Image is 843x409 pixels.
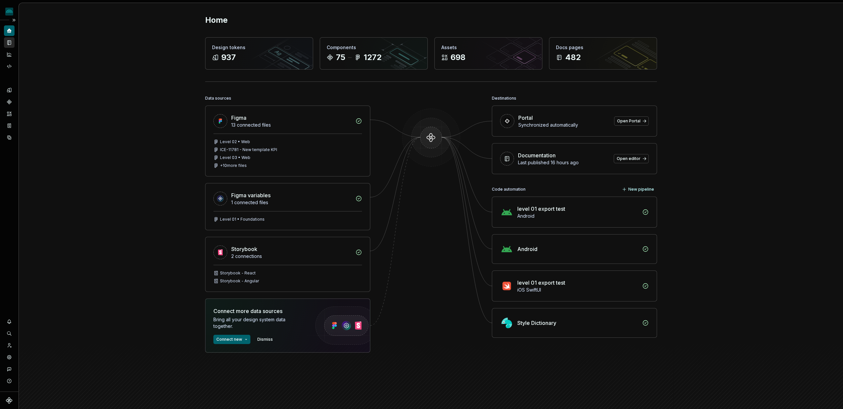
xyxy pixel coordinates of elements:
button: Dismiss [254,335,276,344]
a: Design tokens937 [205,37,313,70]
a: Docs pages482 [549,37,657,70]
div: Components [327,44,421,51]
a: Settings [4,352,15,362]
div: 13 connected files [231,122,351,128]
div: 1 connected files [231,199,351,206]
div: Storybook [231,245,257,253]
div: Docs pages [556,44,650,51]
div: Style Dictionary [517,319,556,327]
div: 75 [336,52,345,63]
a: Code automation [4,61,15,72]
span: New pipeline [628,187,654,192]
div: Android [517,213,638,219]
a: Storybook stories [4,120,15,131]
a: Data sources [4,132,15,143]
div: level 01 export test [517,205,565,213]
div: Android [517,245,537,253]
button: Connect new [213,335,250,344]
a: Design tokens [4,85,15,95]
div: Storybook - React [220,270,256,276]
a: Components [4,97,15,107]
div: ICE-11781 - New template KPI [220,147,277,152]
div: Synchronized automatically [518,122,610,128]
div: 1272 [364,52,382,63]
div: level 01 export test [517,279,565,287]
button: Contact support [4,364,15,374]
div: Figma variables [231,191,271,199]
span: Open editor [617,156,641,161]
div: Storybook - Angular [220,278,259,284]
div: Data sources [205,94,231,103]
a: Analytics [4,49,15,60]
div: Level 01 • Foundations [220,217,265,222]
div: 482 [565,52,581,63]
span: Open Portal [617,118,641,124]
a: Open editor [614,154,649,163]
div: Last published 16 hours ago [518,159,610,166]
div: 2 connections [231,253,351,260]
button: Notifications [4,316,15,327]
div: Code automation [492,185,526,194]
div: Connect more data sources [213,307,303,315]
a: Assets698 [434,37,542,70]
div: Bring all your design system data together. [213,316,303,330]
div: Assets [441,44,535,51]
div: iOS SwiftUI [517,287,638,293]
button: New pipeline [620,185,657,194]
span: Connect new [216,337,242,342]
a: Figma variables1 connected filesLevel 01 • Foundations [205,183,370,230]
div: Design tokens [212,44,306,51]
div: Documentation [518,151,556,159]
div: Level 03 • Web [220,155,250,160]
h2: Home [205,15,228,25]
img: 418c6d47-6da6-4103-8b13-b5999f8989a1.png [5,8,13,16]
div: Portal [518,114,533,122]
a: Documentation [4,37,15,48]
a: Open Portal [614,116,649,126]
div: 937 [221,52,236,63]
button: Search ⌘K [4,328,15,339]
a: Home [4,25,15,36]
a: Assets [4,109,15,119]
a: Figma13 connected filesLevel 02 • WebICE-11781 - New template KPILevel 03 • Web+10more files [205,106,370,176]
div: 698 [451,52,465,63]
div: Level 02 • Web [220,139,250,144]
div: Destinations [492,94,516,103]
a: Storybook2 connectionsStorybook - ReactStorybook - Angular [205,237,370,292]
div: + 10 more files [220,163,247,168]
span: Dismiss [257,337,273,342]
a: Invite team [4,340,15,351]
div: Figma [231,114,246,122]
a: Components751272 [320,37,428,70]
svg: Supernova Logo [6,397,13,404]
button: Expand sidebar [9,16,18,25]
